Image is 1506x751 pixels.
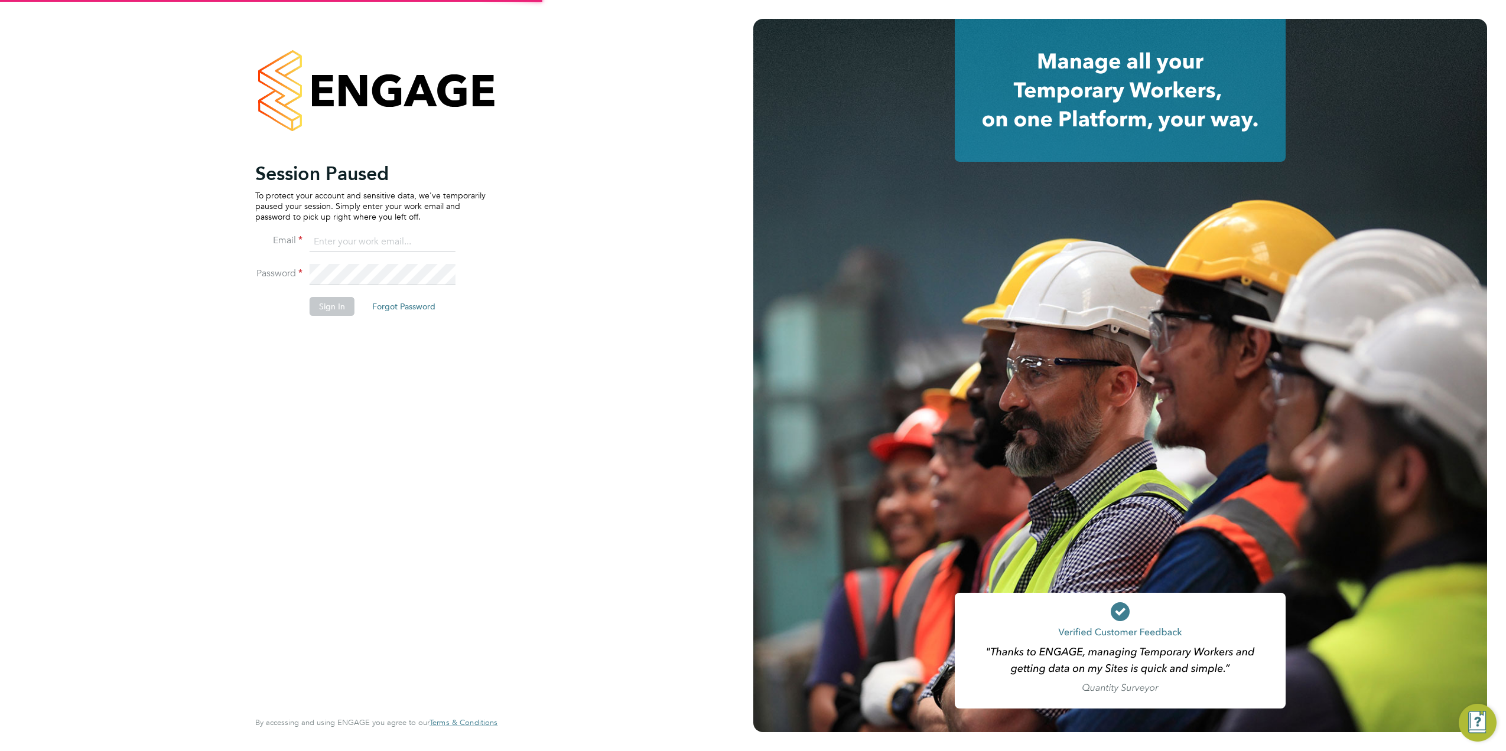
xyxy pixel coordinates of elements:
[255,162,486,185] h2: Session Paused
[430,718,497,727] a: Terms & Conditions
[310,297,354,316] button: Sign In
[363,297,445,316] button: Forgot Password
[255,267,302,280] label: Password
[255,234,302,247] label: Email
[1459,704,1497,742] button: Engage Resource Center
[310,231,456,253] input: Enter your work email...
[255,717,497,727] span: By accessing and using ENGAGE you agree to our
[255,190,486,223] p: To protect your account and sensitive data, we've temporarily paused your session. Simply enter y...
